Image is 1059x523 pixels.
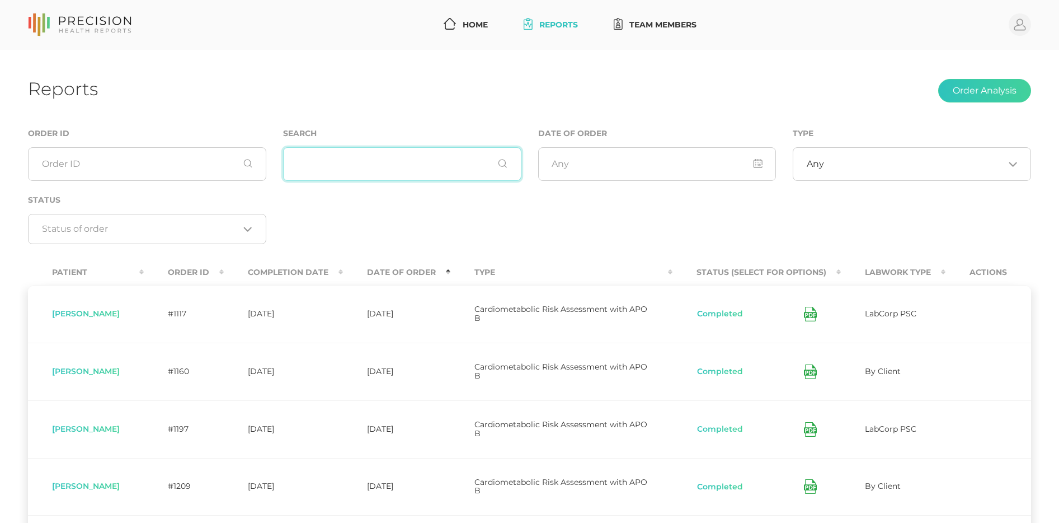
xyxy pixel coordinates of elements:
[474,419,647,438] span: Cardiometabolic Risk Assessment with APO B
[696,482,743,493] button: Completed
[52,424,120,434] span: [PERSON_NAME]
[793,129,813,138] label: Type
[474,304,647,323] span: Cardiometabolic Risk Assessment with APO B
[865,366,901,376] span: By Client
[343,260,450,285] th: Date Of Order : activate to sort column descending
[609,15,701,35] a: Team Members
[450,260,672,285] th: Type : activate to sort column ascending
[28,260,144,285] th: Patient : activate to sort column ascending
[144,260,224,285] th: Order ID : activate to sort column ascending
[938,79,1031,102] button: Order Analysis
[343,400,450,458] td: [DATE]
[841,260,945,285] th: Labwork Type : activate to sort column ascending
[696,424,743,435] button: Completed
[865,481,901,491] span: By Client
[224,260,343,285] th: Completion Date : activate to sort column ascending
[519,15,582,35] a: Reports
[343,458,450,516] td: [DATE]
[144,458,224,516] td: #1209
[144,400,224,458] td: #1197
[28,195,60,205] label: Status
[42,223,239,235] input: Search for option
[824,158,1004,170] input: Search for option
[538,147,776,181] input: Any
[144,343,224,400] td: #1160
[224,343,343,400] td: [DATE]
[865,309,916,319] span: LabCorp PSC
[474,477,647,496] span: Cardiometabolic Risk Assessment with APO B
[793,147,1031,181] div: Search for option
[52,366,120,376] span: [PERSON_NAME]
[144,285,224,343] td: #1117
[672,260,841,285] th: Status (Select for Options) : activate to sort column ascending
[865,424,916,434] span: LabCorp PSC
[474,362,647,381] span: Cardiometabolic Risk Assessment with APO B
[343,285,450,343] td: [DATE]
[439,15,492,35] a: Home
[807,158,824,170] span: Any
[945,260,1031,285] th: Actions
[28,147,266,181] input: Order ID
[224,400,343,458] td: [DATE]
[283,129,317,138] label: Search
[52,309,120,319] span: [PERSON_NAME]
[28,129,69,138] label: Order ID
[696,366,743,377] button: Completed
[283,147,521,181] input: First or Last Name
[538,129,607,138] label: Date of Order
[28,78,98,100] h1: Reports
[696,309,743,320] button: Completed
[224,458,343,516] td: [DATE]
[52,481,120,491] span: [PERSON_NAME]
[343,343,450,400] td: [DATE]
[28,214,266,244] div: Search for option
[224,285,343,343] td: [DATE]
